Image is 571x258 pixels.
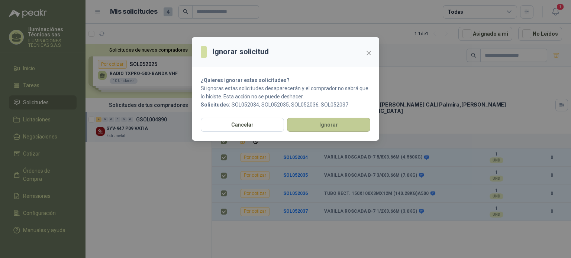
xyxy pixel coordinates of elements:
button: Ignorar [287,118,370,132]
button: Close [363,47,375,59]
b: Solicitudes: [201,102,230,108]
h3: Ignorar solicitud [213,46,269,58]
p: SOL052034, SOL052035, SOL052036, SOL052037 [201,101,370,109]
strong: ¿Quieres ignorar estas solicitudes? [201,77,290,83]
button: Cancelar [201,118,284,132]
span: close [366,50,372,56]
p: Si ignoras estas solicitudes desaparecerán y el comprador no sabrá que lo hiciste. Esta acción no... [201,84,370,101]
